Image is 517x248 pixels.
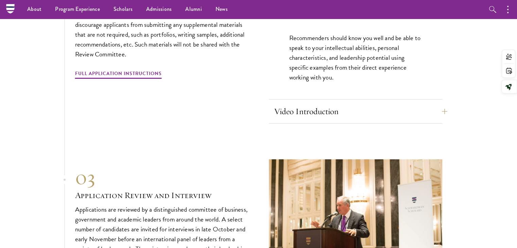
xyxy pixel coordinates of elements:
a: Full Application Instructions [75,69,162,80]
button: Video Introduction [274,103,447,120]
p: Recommenders should know you well and be able to speak to your intellectual abilities, personal c... [289,33,422,82]
h3: Application Review and Interview [75,190,248,201]
div: 03 [75,165,248,190]
p: The supporting documents listed here are required to apply. We discourage applicants from submitt... [75,10,248,59]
